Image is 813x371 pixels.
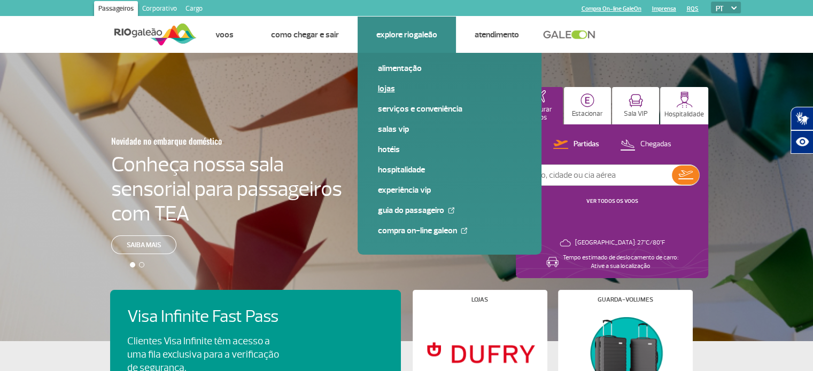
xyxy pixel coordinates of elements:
[580,93,594,107] img: carParkingHome.svg
[127,307,297,327] h4: Visa Infinite Fast Pass
[215,29,234,40] a: Voos
[111,235,176,254] a: Saiba mais
[378,204,521,216] a: Guia do Passageiro
[550,138,602,152] button: Partidas
[378,103,521,115] a: Serviços e Conveniência
[598,297,653,303] h4: Guarda-volumes
[676,91,693,108] img: hospitality.svg
[617,138,675,152] button: Chegadas
[448,207,454,214] img: External Link Icon
[475,29,519,40] a: Atendimento
[575,239,665,247] p: [GEOGRAPHIC_DATA]: 27°C/80°F
[612,87,659,124] button: Sala VIP
[378,225,521,236] a: Compra On-line GaleOn
[664,110,704,119] p: Hospitalidade
[791,107,813,154] div: Plugin de acessibilidade da Hand Talk.
[574,139,599,149] p: Partidas
[652,5,676,12] a: Imprensa
[629,94,643,107] img: vipRoom.svg
[378,184,521,196] a: Experiência VIP
[525,165,672,185] input: Voo, cidade ou cia aérea
[378,83,521,94] a: Lojas
[572,110,603,118] p: Estacionar
[94,1,138,18] a: Passageiros
[111,152,342,226] h4: Conheça nossa sala sensorial para passageiros com TEA
[378,62,521,74] a: Alimentação
[138,1,181,18] a: Corporativo
[564,87,611,124] button: Estacionar
[791,107,813,130] button: Abrir tradutor de língua de sinais.
[181,1,207,18] a: Cargo
[791,130,813,154] button: Abrir recursos assistivos.
[376,29,437,40] a: Explore RIOgaleão
[586,198,638,204] a: VER TODOS OS VOOS
[660,87,708,124] button: Hospitalidade
[624,110,648,118] p: Sala VIP
[471,297,488,303] h4: Lojas
[378,144,521,155] a: Hotéis
[687,5,699,12] a: RQS
[461,227,467,234] img: External Link Icon
[583,197,641,206] button: VER TODOS OS VOOS
[582,5,641,12] a: Compra On-line GaleOn
[271,29,339,40] a: Como chegar e sair
[111,130,290,152] h3: Novidade no embarque doméstico
[563,254,678,271] p: Tempo estimado de deslocamento de carro: Ative a sua localização
[640,139,671,149] p: Chegadas
[378,164,521,176] a: Hospitalidade
[378,123,521,135] a: Salas VIP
